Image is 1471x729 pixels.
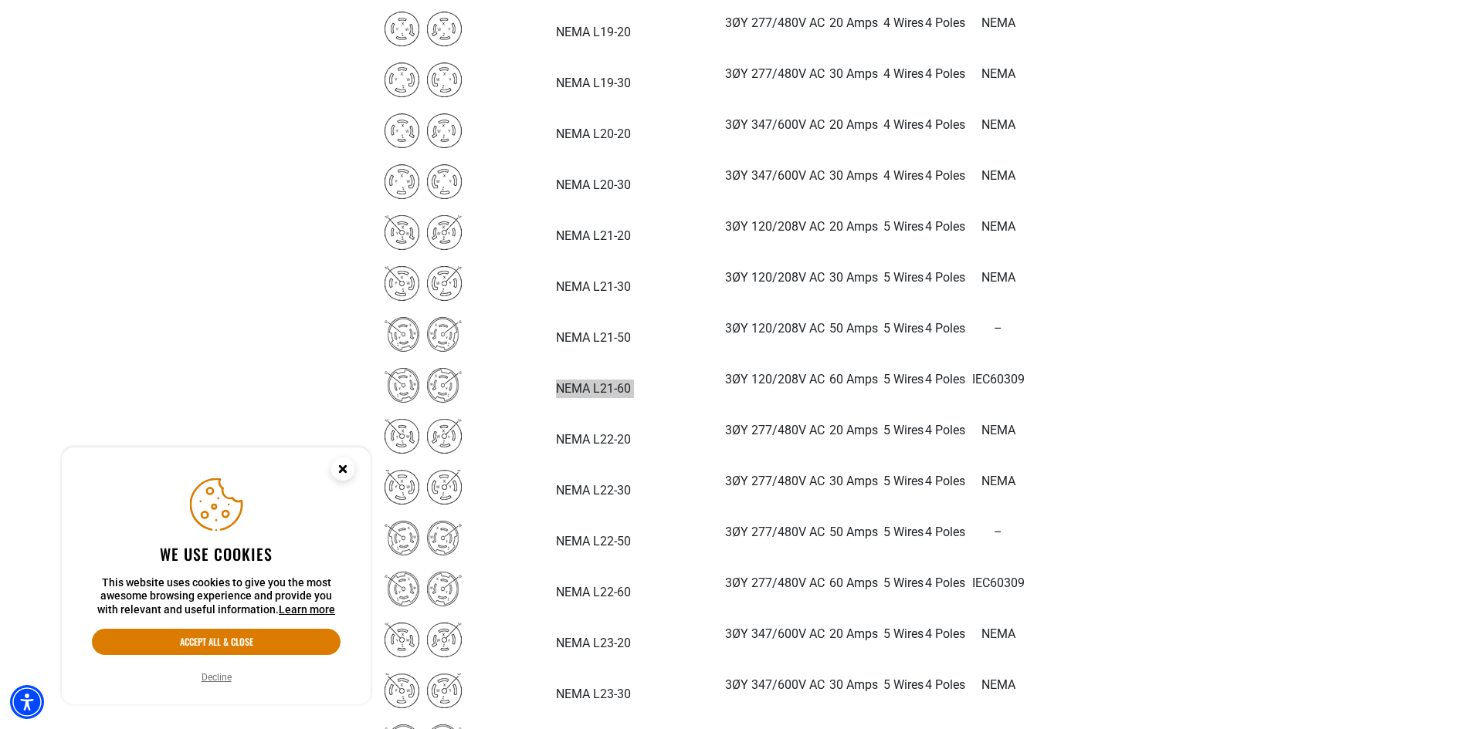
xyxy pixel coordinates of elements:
[725,116,825,134] p: 3ØY 347/600V AC
[92,576,341,617] p: This website uses cookies to give you the most awesome browsing experience and provide you with r...
[725,167,825,185] p: 3ØY 347/600V AC
[385,368,462,403] img: NEMA L21-60
[725,676,825,694] p: 3ØY 347/600V AC
[556,381,631,396] strong: NEMA L21-60
[92,629,341,655] button: Accept all & close
[967,14,1030,32] p: NEMA
[556,330,631,345] strong: NEMA L21-50
[883,65,924,83] p: 4 Wires
[967,218,1030,236] p: NEMA
[556,534,631,548] strong: NEMA L22-50
[385,419,462,454] img: NEMA L22-20
[925,676,965,694] p: 4 Poles
[826,167,882,185] p: 30 Amps
[925,167,965,185] p: 4 Poles
[725,65,825,83] p: 3ØY 277/480V AC
[883,370,924,389] p: 5 Wires
[826,218,882,236] p: 20 Amps
[925,14,965,32] p: 4 Poles
[385,266,462,301] img: NEMA L21-30
[925,574,965,592] p: 4 Poles
[883,421,924,440] p: 5 Wires
[883,319,924,338] p: 5 Wires
[385,623,462,657] img: NEMA L23-20
[10,685,44,719] div: Accessibility Menu
[385,12,462,46] img: NEMA L19-20
[967,421,1030,440] p: NEMA
[826,676,882,694] p: 30 Amps
[556,585,631,599] strong: NEMA L22-60
[385,317,462,352] img: NEMA L21-50
[883,625,924,643] p: 5 Wires
[967,676,1030,694] p: NEMA
[925,472,965,491] p: 4 Poles
[92,544,341,564] h2: We use cookies
[556,483,631,498] strong: NEMA L22-30
[925,116,965,134] p: 4 Poles
[883,523,924,542] p: 5 Wires
[556,432,631,447] strong: NEMA L22-20
[967,370,1030,389] p: IEC60309
[883,167,924,185] p: 4 Wires
[385,62,462,97] img: NEMA L19-30
[725,472,825,491] p: 3ØY 277/480V AC
[826,268,882,287] p: 30 Amps
[556,687,631,701] strong: NEMA L23-30
[826,472,882,491] p: 30 Amps
[725,268,825,287] p: 3ØY 120/208V AC
[556,127,631,141] strong: NEMA L20-20
[725,319,825,338] p: 3ØY 120/208V AC
[967,167,1030,185] p: NEMA
[883,116,924,134] p: 4 Wires
[725,574,825,592] p: 3ØY 277/480V AC
[883,472,924,491] p: 5 Wires
[279,603,335,616] a: This website uses cookies to give you the most awesome browsing experience and provide you with r...
[967,268,1030,287] p: NEMA
[556,177,631,192] strong: NEMA L20-30
[883,14,924,32] p: 4 Wires
[967,625,1030,643] p: NEMA
[925,625,965,643] p: 4 Poles
[925,65,965,83] p: 4 Poles
[826,523,882,542] p: 50 Amps
[385,673,462,708] img: NEMA L23-30
[925,421,965,440] p: 4 Poles
[826,319,882,338] p: 50 Amps
[556,636,631,650] strong: NEMA L23-20
[556,279,631,294] strong: NEMA L21-30
[883,218,924,236] p: 5 Wires
[385,164,462,199] img: NEMA L20-30
[385,215,462,250] img: NEMA L21-20
[385,113,462,148] img: NEMA L20-20
[725,14,825,32] p: 3ØY 277/480V AC
[967,319,1030,338] p: –
[925,319,965,338] p: 4 Poles
[967,116,1030,134] p: NEMA
[883,574,924,592] p: 5 Wires
[967,65,1030,83] p: NEMA
[826,14,882,32] p: 20 Amps
[385,521,462,555] img: NEMA L22-50
[826,625,882,643] p: 20 Amps
[925,370,965,389] p: 4 Poles
[197,670,236,685] button: Decline
[725,421,825,440] p: 3ØY 277/480V AC
[385,470,462,505] img: NEMA L22-30
[925,218,965,236] p: 4 Poles
[826,421,882,440] p: 20 Amps
[883,268,924,287] p: 5 Wires
[556,76,631,90] strong: NEMA L19-30
[556,25,631,39] strong: NEMA L19-20
[925,523,965,542] p: 4 Poles
[725,370,825,389] p: 3ØY 120/208V AC
[967,523,1030,542] p: –
[967,472,1030,491] p: NEMA
[826,574,882,592] p: 60 Amps
[883,676,924,694] p: 5 Wires
[725,218,825,236] p: 3ØY 120/208V AC
[315,447,371,495] button: Close this option
[826,370,882,389] p: 60 Amps
[725,625,825,643] p: 3ØY 347/600V AC
[556,228,631,243] strong: NEMA L21-20
[62,447,371,705] aside: Cookie Consent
